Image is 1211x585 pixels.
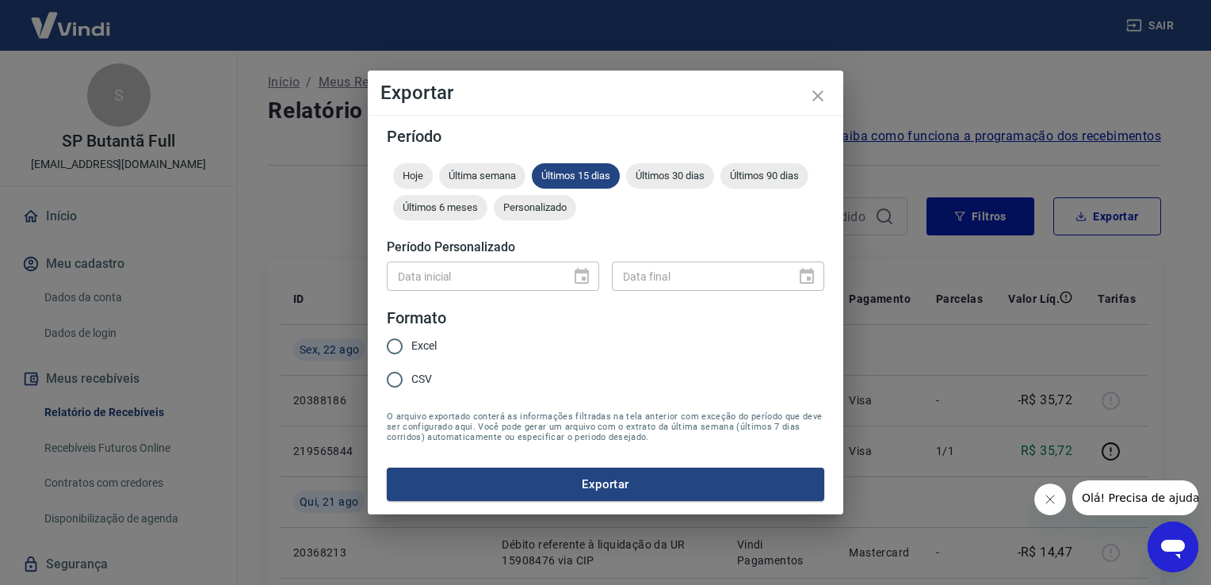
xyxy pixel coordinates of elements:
input: DD/MM/YYYY [387,262,560,291]
span: Olá! Precisa de ajuda? [10,11,133,24]
div: Últimos 15 dias [532,163,620,189]
div: Últimos 90 dias [720,163,808,189]
span: Hoje [393,170,433,182]
div: Última semana [439,163,525,189]
iframe: Botão para abrir a janela de mensagens [1148,522,1198,572]
span: Últimos 90 dias [720,170,808,182]
div: Hoje [393,163,433,189]
div: Personalizado [494,195,576,220]
span: Últimos 30 dias [626,170,714,182]
span: O arquivo exportado conterá as informações filtradas na tela anterior com exceção do período que ... [387,411,824,442]
legend: Formato [387,307,446,330]
iframe: Fechar mensagem [1034,484,1066,515]
button: close [799,77,837,115]
span: Últimos 15 dias [532,170,620,182]
span: Personalizado [494,201,576,213]
input: DD/MM/YYYY [612,262,785,291]
h4: Exportar [380,83,831,102]
h5: Período Personalizado [387,239,824,255]
div: Últimos 30 dias [626,163,714,189]
span: Últimos 6 meses [393,201,487,213]
span: Excel [411,338,437,354]
span: Última semana [439,170,525,182]
span: CSV [411,371,432,388]
div: Últimos 6 meses [393,195,487,220]
h5: Período [387,128,824,144]
button: Exportar [387,468,824,501]
iframe: Mensagem da empresa [1072,480,1198,515]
